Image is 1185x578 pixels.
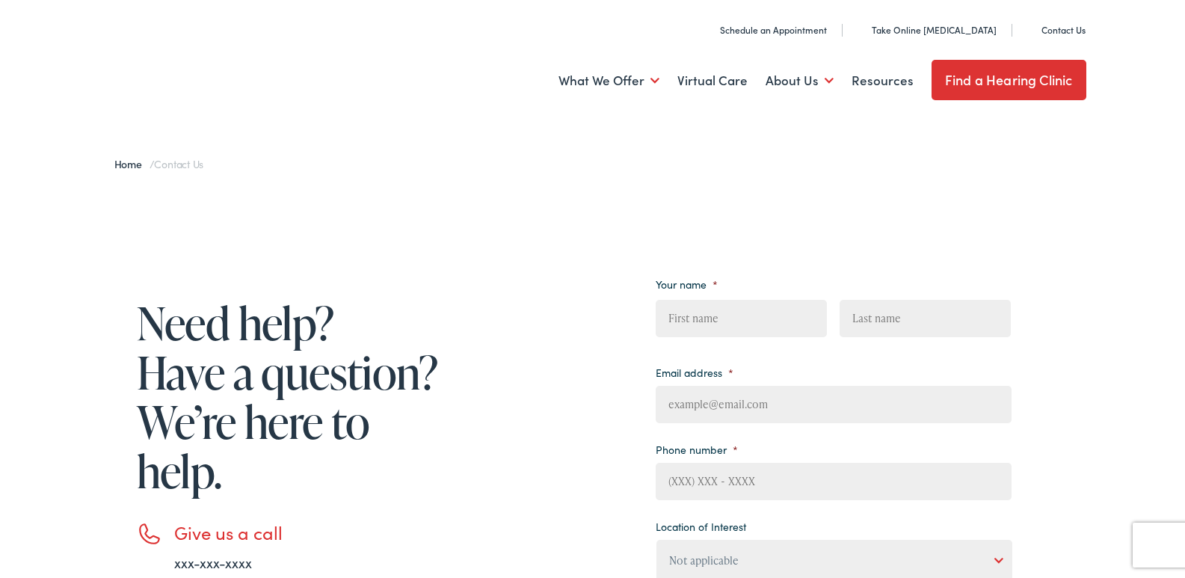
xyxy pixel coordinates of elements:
[114,156,204,171] span: /
[154,156,203,171] span: Contact Us
[704,22,714,37] img: utility icon
[656,366,733,379] label: Email address
[558,53,659,108] a: What We Offer
[1025,22,1035,37] img: utility icon
[704,23,827,36] a: Schedule an Appointment
[656,386,1012,423] input: example@email.com
[137,298,443,496] h1: Need help? Have a question? We’re here to help.
[766,53,834,108] a: About Us
[855,23,997,36] a: Take Online [MEDICAL_DATA]
[656,520,746,533] label: Location of Interest
[174,553,252,572] a: xxx-xxx-xxxx
[656,277,718,291] label: Your name
[656,443,738,456] label: Phone number
[677,53,748,108] a: Virtual Care
[855,22,866,37] img: utility icon
[174,522,443,544] h3: Give us a call
[114,156,150,171] a: Home
[932,60,1086,100] a: Find a Hearing Clinic
[656,300,827,337] input: First name
[656,463,1012,500] input: (XXX) XXX - XXXX
[852,53,914,108] a: Resources
[840,300,1011,337] input: Last name
[1025,23,1086,36] a: Contact Us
